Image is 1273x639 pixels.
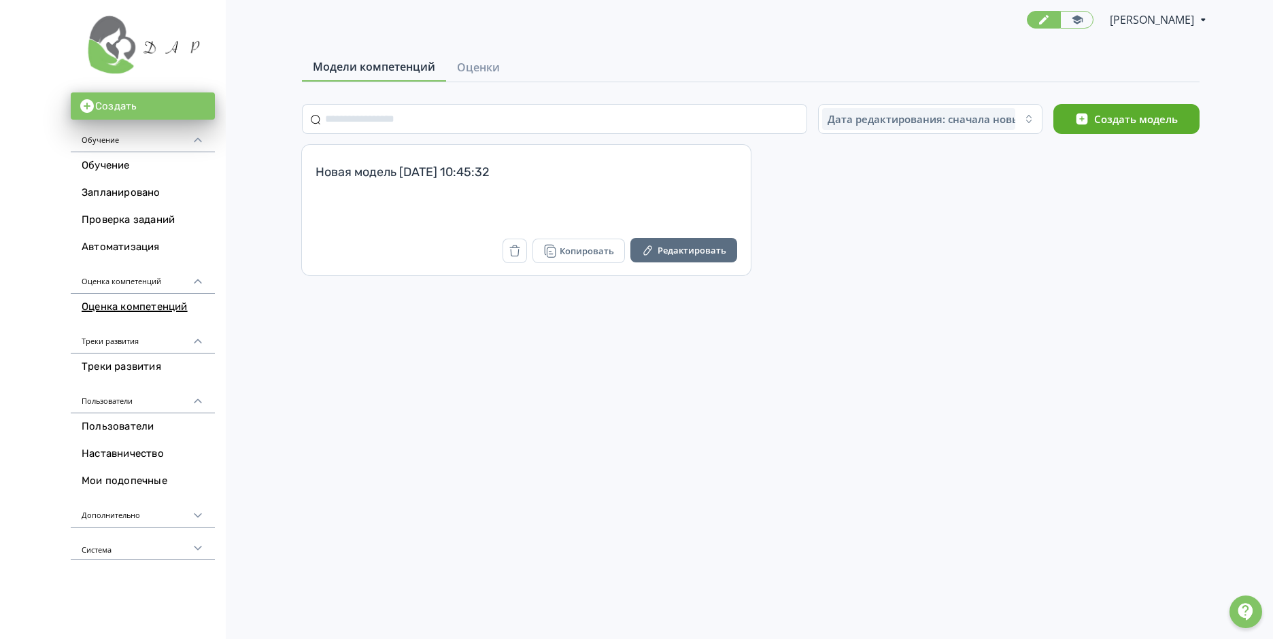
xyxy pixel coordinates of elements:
img: https://files.teachbase.ru/system/account/57858/logo/medium-8a6f5d9ad23492a900fc93ffdfb4204e.png [82,8,204,76]
a: Наставничество [71,441,215,468]
button: Редактировать [630,238,737,262]
div: Треки развития [71,321,215,353]
a: Проверка заданий [71,207,215,234]
div: Пользователи [71,381,215,413]
a: Треки развития [71,353,215,381]
div: Дополнительно [71,495,215,528]
span: Оценки [457,59,500,75]
button: Создать [71,92,215,120]
a: Пользователи [71,413,215,441]
div: Система [71,528,215,560]
span: Евгения Покатилова [1110,12,1196,28]
a: Обучение [71,152,215,179]
div: Обучение [71,120,215,152]
button: Дата редактирования: сначала новые [818,104,1042,134]
button: Копировать [532,239,625,263]
a: Автоматизация [71,234,215,261]
a: Мои подопечные [71,468,215,495]
a: Редактировать [630,238,737,264]
div: Новая модель [DATE] 10:45:32 [316,164,737,196]
a: Запланировано [71,179,215,207]
a: Переключиться в режим ученика [1060,11,1093,29]
span: Модели компетенций [313,58,435,75]
button: Создать модель [1053,104,1200,134]
a: Оценка компетенций [71,294,215,321]
div: Оценка компетенций [71,261,215,294]
span: Дата редактирования: сначала новые [828,112,1026,126]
